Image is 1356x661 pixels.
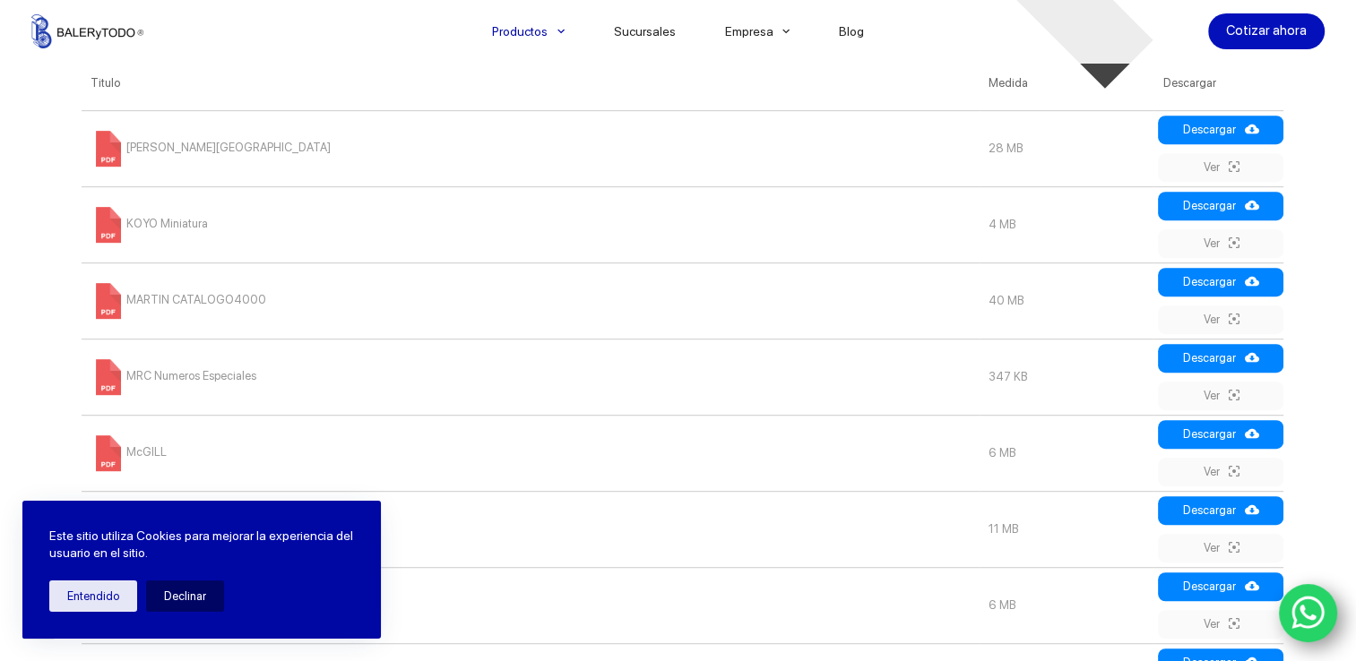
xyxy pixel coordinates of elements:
a: Ver [1158,229,1283,258]
a: Descargar [1158,344,1283,373]
a: Ver [1158,458,1283,486]
a: MARTIN CATALOGO4000 [91,293,266,306]
a: MRC Numeros Especiales [91,369,256,382]
a: [PERSON_NAME][GEOGRAPHIC_DATA] [91,141,331,154]
td: 40 MB [980,262,1154,339]
button: Entendido [49,580,137,612]
td: 6 MB [980,567,1154,643]
td: 11 MB [980,491,1154,567]
a: Ver [1158,534,1283,562]
a: McGILL [91,445,167,459]
a: Cotizar ahora [1208,13,1325,49]
a: Descargar [1158,496,1283,525]
a: KOYO Miniatura [91,217,208,230]
a: Descargar [1158,572,1283,601]
a: Ver [1158,305,1283,334]
a: Descargar [1158,268,1283,296]
td: 6 MB [980,415,1154,491]
button: Declinar [146,580,224,612]
td: 347 KB [980,339,1154,415]
a: Descargar [1158,420,1283,449]
a: Ver [1158,610,1283,639]
th: Titulo [82,56,980,110]
img: Balerytodo [31,14,143,48]
p: Este sitio utiliza Cookies para mejorar la experiencia del usuario en el sitio. [49,528,354,562]
a: Ver [1158,382,1283,410]
td: 4 MB [980,186,1154,262]
a: Descargar [1158,192,1283,220]
a: WhatsApp [1279,584,1338,643]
